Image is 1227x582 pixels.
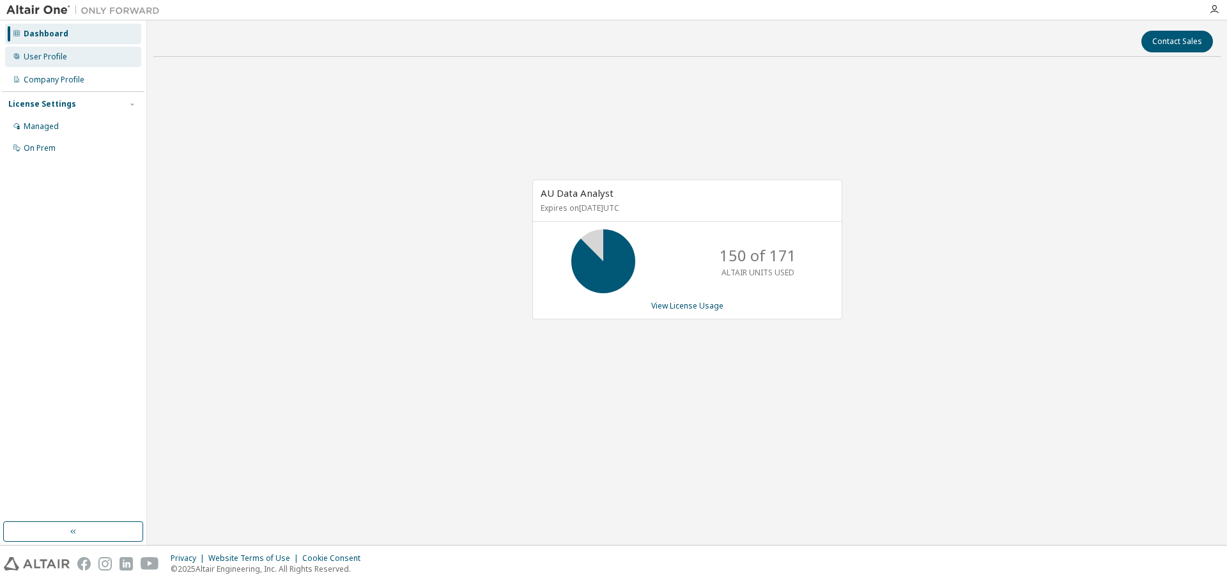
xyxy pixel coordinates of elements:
a: View License Usage [651,300,723,311]
div: Privacy [171,553,208,563]
p: ALTAIR UNITS USED [722,267,794,278]
p: Expires on [DATE] UTC [541,203,831,213]
img: facebook.svg [77,557,91,571]
div: Dashboard [24,29,68,39]
img: altair_logo.svg [4,557,70,571]
button: Contact Sales [1141,31,1213,52]
div: Website Terms of Use [208,553,302,563]
div: License Settings [8,99,76,109]
div: Cookie Consent [302,553,368,563]
img: Altair One [6,4,166,17]
div: User Profile [24,52,67,62]
img: youtube.svg [141,557,159,571]
div: Company Profile [24,75,84,85]
p: © 2025 Altair Engineering, Inc. All Rights Reserved. [171,563,368,574]
div: On Prem [24,143,56,153]
div: Managed [24,121,59,132]
span: AU Data Analyst [541,187,613,199]
p: 150 of 171 [720,245,796,266]
img: linkedin.svg [120,557,133,571]
img: instagram.svg [98,557,112,571]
